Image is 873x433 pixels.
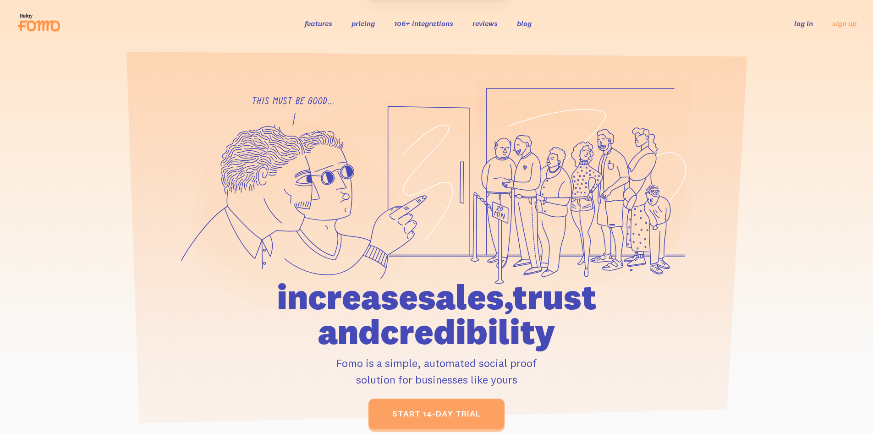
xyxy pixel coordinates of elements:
[794,19,813,28] a: log in
[517,19,532,28] a: blog
[225,355,649,388] p: Fomo is a simple, automated social proof solution for businesses like yours
[394,19,453,28] a: 106+ integrations
[225,280,649,349] h1: increase sales, trust and credibility
[472,19,498,28] a: reviews
[305,19,332,28] a: features
[351,19,375,28] a: pricing
[368,399,505,429] a: start 14-day trial
[832,19,857,28] a: sign up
